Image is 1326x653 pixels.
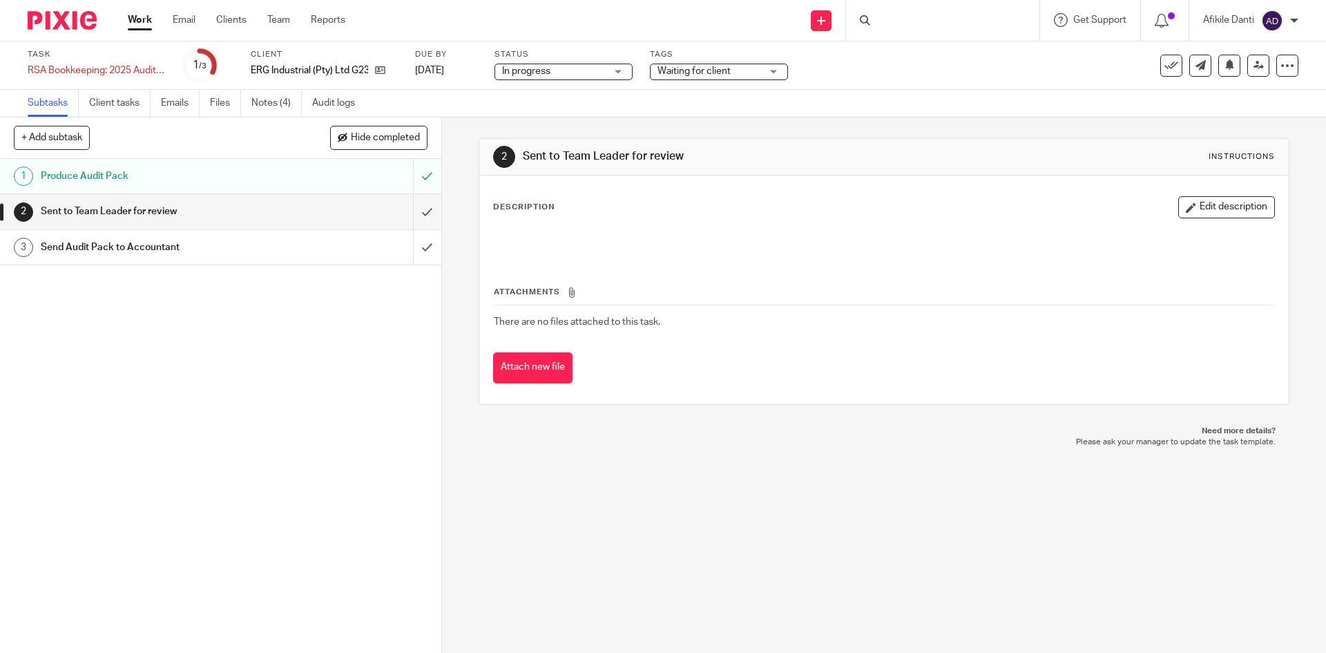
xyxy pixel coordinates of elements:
p: Please ask your manager to update the task template. [492,437,1275,448]
label: Status [494,49,633,60]
img: svg%3E [1261,10,1283,32]
div: 2 [14,202,33,222]
div: Instructions [1209,151,1275,162]
small: /3 [199,62,206,70]
a: Audit logs [312,90,365,117]
div: 3 [14,238,33,257]
div: RSA Bookkeeping: 2025 Audit Packs [28,64,166,77]
a: Clients [216,13,247,27]
button: Edit description [1178,196,1275,218]
a: Emails [161,90,200,117]
span: Attachments [494,288,560,296]
a: Notes (4) [251,90,302,117]
button: Attach new file [493,352,573,384]
label: Tags [650,49,788,60]
label: Client [251,49,398,60]
a: Subtasks [28,90,79,117]
label: Due by [415,49,477,60]
a: Files [210,90,241,117]
span: Get Support [1073,15,1126,25]
p: Afikile Danti [1203,13,1254,27]
h1: Sent to Team Leader for review [523,149,914,164]
span: There are no files attached to this task. [494,317,660,327]
a: Reports [311,13,345,27]
span: Waiting for client [657,66,731,76]
h1: Sent to Team Leader for review [41,201,280,222]
img: Pixie [28,11,97,30]
button: Hide completed [330,126,427,149]
a: Email [173,13,195,27]
span: [DATE] [415,66,444,75]
h1: Produce Audit Pack [41,166,280,187]
h1: Send Audit Pack to Accountant [41,237,280,258]
p: ERG Industrial (Pty) Ltd G2399 [251,64,368,77]
button: + Add subtask [14,126,90,149]
span: Hide completed [351,133,420,144]
a: Work [128,13,152,27]
div: 1 [193,57,206,73]
div: 1 [14,167,33,186]
a: Client tasks [89,90,151,117]
p: Description [493,202,555,213]
span: In progress [502,66,550,76]
p: Need more details? [492,426,1275,437]
a: Team [267,13,290,27]
label: Task [28,49,166,60]
div: 2 [493,146,515,168]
